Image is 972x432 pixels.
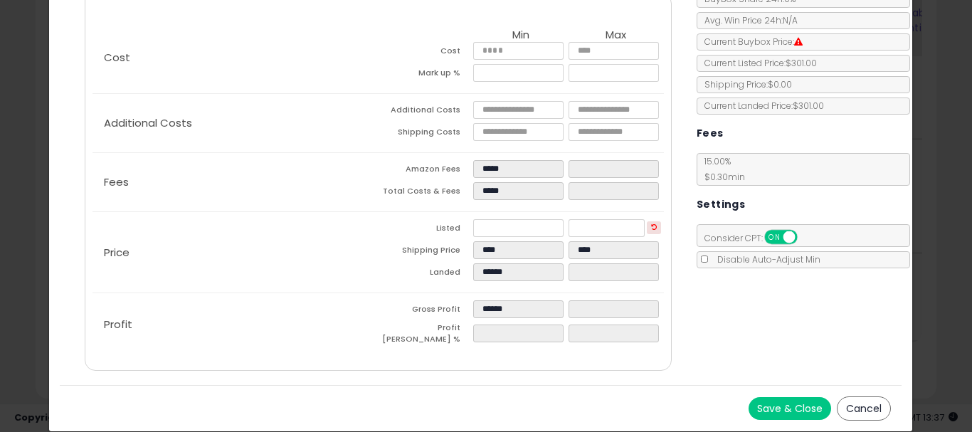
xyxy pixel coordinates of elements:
[697,36,803,48] span: Current Buybox Price:
[378,300,473,322] td: Gross Profit
[749,397,831,420] button: Save & Close
[697,196,745,214] h5: Settings
[93,319,379,330] p: Profit
[93,177,379,188] p: Fees
[697,171,745,183] span: $0.30 min
[378,64,473,86] td: Mark up %
[93,52,379,63] p: Cost
[378,322,473,349] td: Profit [PERSON_NAME] %
[378,42,473,64] td: Cost
[837,396,891,421] button: Cancel
[697,78,792,90] span: Shipping Price: $0.00
[378,160,473,182] td: Amazon Fees
[697,14,798,26] span: Avg. Win Price 24h: N/A
[710,253,820,265] span: Disable Auto-Adjust Min
[378,241,473,263] td: Shipping Price
[93,117,379,129] p: Additional Costs
[697,155,745,183] span: 15.00 %
[766,231,783,243] span: ON
[378,219,473,241] td: Listed
[697,57,817,69] span: Current Listed Price: $301.00
[378,123,473,145] td: Shipping Costs
[378,101,473,123] td: Additional Costs
[697,125,724,142] h5: Fees
[473,29,569,42] th: Min
[378,182,473,204] td: Total Costs & Fees
[93,247,379,258] p: Price
[697,100,824,112] span: Current Landed Price: $301.00
[697,232,816,244] span: Consider CPT:
[569,29,664,42] th: Max
[378,263,473,285] td: Landed
[794,38,803,46] i: Suppressed Buy Box
[795,231,818,243] span: OFF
